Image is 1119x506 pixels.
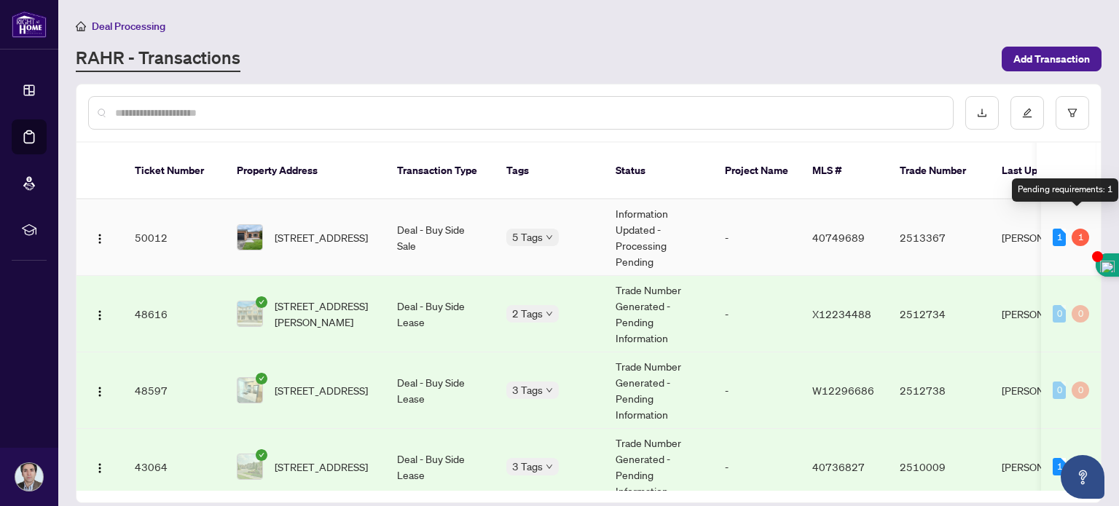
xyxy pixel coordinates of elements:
[12,11,47,38] img: logo
[713,429,801,505] td: -
[812,231,865,244] span: 40749689
[1067,108,1077,118] span: filter
[888,199,990,276] td: 2513367
[1012,178,1118,202] div: Pending requirements: 1
[256,373,267,384] span: check-circle
[275,382,368,398] span: [STREET_ADDRESS]
[990,429,1099,505] td: [PERSON_NAME]
[88,302,111,325] button: Logo
[1002,47,1102,71] button: Add Transaction
[1072,305,1089,323] div: 0
[990,199,1099,276] td: [PERSON_NAME]
[385,429,495,505] td: Deal - Buy Side Lease
[990,143,1099,199] th: Last Updated By
[546,310,553,317] span: down
[1013,47,1090,71] span: Add Transaction
[990,352,1099,429] td: [PERSON_NAME]
[888,429,990,505] td: 2510009
[123,276,225,352] td: 48616
[1056,96,1089,130] button: filter
[275,229,368,245] span: [STREET_ADDRESS]
[123,143,225,199] th: Ticket Number
[92,20,165,33] span: Deal Processing
[76,21,86,31] span: home
[275,298,374,330] span: [STREET_ADDRESS][PERSON_NAME]
[1010,96,1044,130] button: edit
[546,387,553,394] span: down
[713,352,801,429] td: -
[512,229,543,245] span: 5 Tags
[123,199,225,276] td: 50012
[88,379,111,402] button: Logo
[512,382,543,398] span: 3 Tags
[713,276,801,352] td: -
[385,352,495,429] td: Deal - Buy Side Lease
[888,143,990,199] th: Trade Number
[385,276,495,352] td: Deal - Buy Side Lease
[1072,382,1089,399] div: 0
[385,199,495,276] td: Deal - Buy Side Sale
[801,143,888,199] th: MLS #
[604,199,713,276] td: Information Updated - Processing Pending
[237,301,262,326] img: thumbnail-img
[977,108,987,118] span: download
[94,309,106,321] img: Logo
[94,386,106,398] img: Logo
[237,225,262,250] img: thumbnail-img
[888,352,990,429] td: 2512738
[990,276,1099,352] td: [PERSON_NAME]
[1053,305,1066,323] div: 0
[812,460,865,473] span: 40736827
[512,458,543,475] span: 3 Tags
[237,378,262,403] img: thumbnail-img
[604,276,713,352] td: Trade Number Generated - Pending Information
[15,463,43,491] img: Profile Icon
[88,226,111,249] button: Logo
[713,143,801,199] th: Project Name
[123,429,225,505] td: 43064
[385,143,495,199] th: Transaction Type
[495,143,604,199] th: Tags
[1022,108,1032,118] span: edit
[225,143,385,199] th: Property Address
[604,429,713,505] td: Trade Number Generated - Pending Information
[88,455,111,478] button: Logo
[546,463,553,470] span: down
[237,454,262,479] img: thumbnail-img
[1053,458,1066,475] div: 1
[76,46,240,72] a: RAHR - Transactions
[94,462,106,474] img: Logo
[512,305,543,322] span: 2 Tags
[812,384,874,397] span: W12296686
[812,307,871,320] span: X12234488
[123,352,225,429] td: 48597
[546,234,553,241] span: down
[256,296,267,308] span: check-circle
[1053,382,1066,399] div: 0
[1061,455,1104,499] button: Open asap
[604,352,713,429] td: Trade Number Generated - Pending Information
[604,143,713,199] th: Status
[1072,229,1089,246] div: 1
[256,449,267,461] span: check-circle
[1053,229,1066,246] div: 1
[965,96,999,130] button: download
[713,199,801,276] td: -
[275,459,368,475] span: [STREET_ADDRESS]
[888,276,990,352] td: 2512734
[94,233,106,245] img: Logo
